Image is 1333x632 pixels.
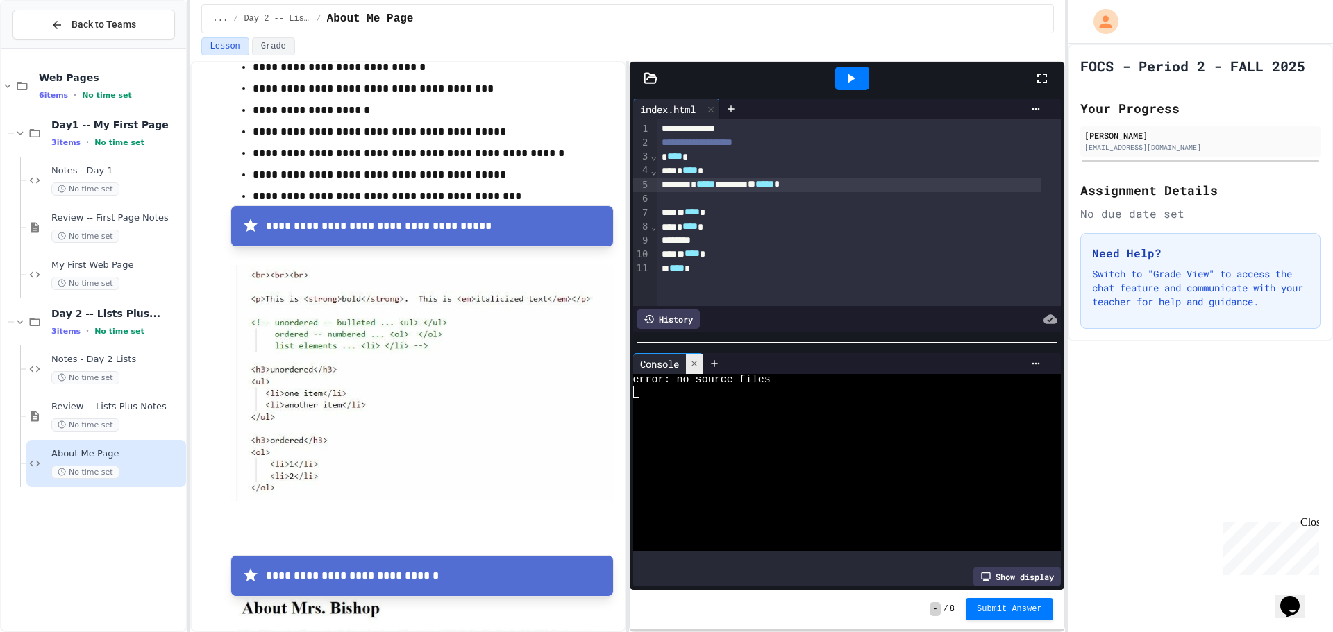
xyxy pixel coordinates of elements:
[86,325,89,336] span: •
[930,602,940,616] span: -
[633,99,720,119] div: index.html
[51,259,183,271] span: My First Web Page
[1080,180,1321,200] h2: Assignment Details
[252,37,295,55] button: Grade
[72,17,136,32] span: Back to Teams
[51,119,183,131] span: Day1 -- My First Page
[94,327,144,336] span: No time set
[633,353,703,374] div: Console
[51,418,119,432] span: No time set
[633,374,771,386] span: error: no source files
[51,212,183,224] span: Review -- First Page Notes
[633,178,651,192] div: 5
[1080,99,1321,118] h2: Your Progress
[1080,56,1305,76] h1: FOCS - Period 2 - FALL 2025
[633,262,651,275] div: 11
[1092,245,1309,262] h3: Need Help?
[51,327,81,336] span: 3 items
[51,448,183,460] span: About Me Page
[316,13,321,24] span: /
[51,182,119,196] span: No time set
[327,10,414,27] span: About Me Page
[51,165,183,177] span: Notes - Day 1
[39,91,68,100] span: 6 items
[633,102,703,117] div: index.html
[39,71,183,84] span: Web Pages
[633,136,651,150] div: 2
[944,604,948,615] span: /
[633,122,651,136] div: 1
[650,151,657,162] span: Fold line
[74,89,76,101] span: •
[633,164,651,178] div: 4
[633,220,651,234] div: 8
[51,466,119,479] span: No time set
[51,354,183,366] span: Notes - Day 2 Lists
[51,401,183,413] span: Review -- Lists Plus Notes
[633,206,651,220] div: 7
[950,604,955,615] span: 8
[51,277,119,290] span: No time set
[633,192,651,206] div: 6
[633,234,651,248] div: 9
[51,138,81,147] span: 3 items
[1084,142,1316,153] div: [EMAIL_ADDRESS][DOMAIN_NAME]
[1079,6,1122,37] div: My Account
[650,165,657,176] span: Fold line
[650,221,657,232] span: Fold line
[637,309,700,329] div: History
[6,6,96,88] div: Chat with us now!Close
[633,357,686,371] div: Console
[213,13,228,24] span: ...
[244,13,310,24] span: Day 2 -- Lists Plus...
[973,567,1061,586] div: Show display
[633,150,651,164] div: 3
[233,13,238,24] span: /
[12,10,175,40] button: Back to Teams
[1218,516,1319,575] iframe: chat widget
[1084,129,1316,142] div: [PERSON_NAME]
[977,604,1042,615] span: Submit Answer
[51,230,119,243] span: No time set
[86,137,89,148] span: •
[82,91,132,100] span: No time set
[1092,267,1309,309] p: Switch to "Grade View" to access the chat feature and communicate with your teacher for help and ...
[201,37,249,55] button: Lesson
[94,138,144,147] span: No time set
[51,307,183,320] span: Day 2 -- Lists Plus...
[1080,205,1321,222] div: No due date set
[1275,577,1319,618] iframe: chat widget
[51,371,119,384] span: No time set
[633,248,651,262] div: 10
[966,598,1053,620] button: Submit Answer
